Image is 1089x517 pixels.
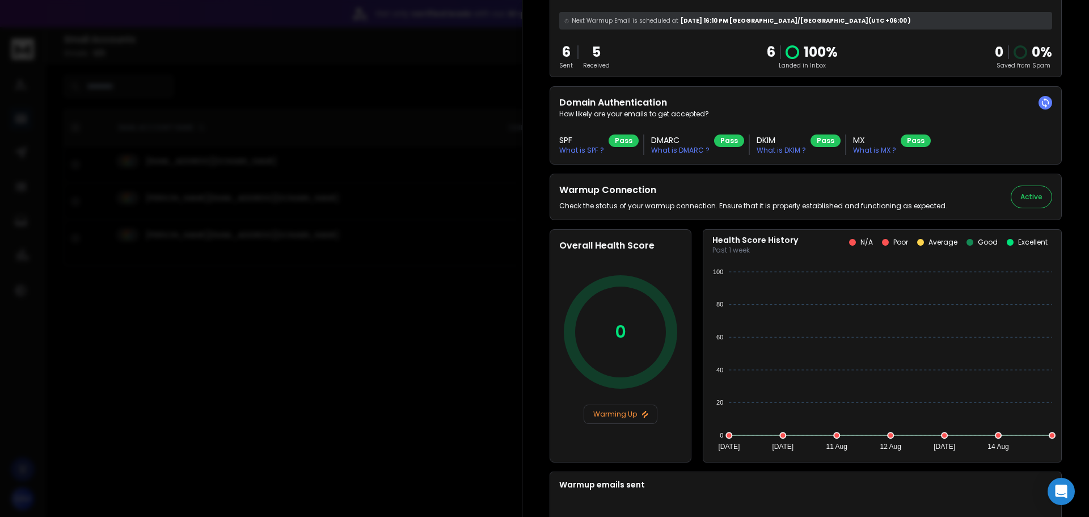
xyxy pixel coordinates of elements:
[651,146,710,155] p: What is DMARC ?
[995,61,1052,70] p: Saved from Spam
[712,234,798,246] p: Health Score History
[757,146,806,155] p: What is DKIM ?
[716,334,723,341] tspan: 60
[987,443,1008,451] tspan: 14 Aug
[853,134,896,146] h3: MX
[718,443,740,451] tspan: [DATE]
[716,399,723,406] tspan: 20
[995,43,1003,61] strong: 0
[559,479,1052,490] p: Warmup emails sent
[615,322,626,342] p: 0
[559,146,604,155] p: What is SPF ?
[1011,186,1052,208] button: Active
[559,201,947,211] p: Check the status of your warmup connection. Ensure that it is properly established and functionin...
[1032,43,1052,61] p: 0 %
[757,134,806,146] h3: DKIM
[804,43,838,61] p: 100 %
[853,146,896,155] p: What is MX ?
[893,238,908,247] p: Poor
[901,134,931,147] div: Pass
[713,268,723,275] tspan: 100
[772,443,793,451] tspan: [DATE]
[712,246,798,255] p: Past 1 week
[1018,238,1048,247] p: Excellent
[860,238,873,247] p: N/A
[928,238,957,247] p: Average
[589,410,652,419] p: Warming Up
[572,16,678,25] span: Next Warmup Email is scheduled at
[934,443,955,451] tspan: [DATE]
[811,134,841,147] div: Pass
[559,239,682,253] h2: Overall Health Score
[559,183,947,197] h2: Warmup Connection
[716,301,723,308] tspan: 80
[651,134,710,146] h3: DMARC
[559,43,573,61] p: 6
[559,110,1052,119] p: How likely are your emails to get accepted?
[559,61,573,70] p: Sent
[559,96,1052,110] h2: Domain Authentication
[583,61,610,70] p: Received
[720,432,723,439] tspan: 0
[767,61,838,70] p: Landed in Inbox
[767,43,775,61] p: 6
[609,134,639,147] div: Pass
[559,12,1052,30] div: [DATE] 16:10 PM [GEOGRAPHIC_DATA]/[GEOGRAPHIC_DATA] (UTC +06:00 )
[978,238,998,247] p: Good
[880,443,901,451] tspan: 12 Aug
[1048,478,1075,505] div: Open Intercom Messenger
[559,134,604,146] h3: SPF
[714,134,744,147] div: Pass
[716,367,723,373] tspan: 40
[583,43,610,61] p: 5
[826,443,847,451] tspan: 11 Aug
